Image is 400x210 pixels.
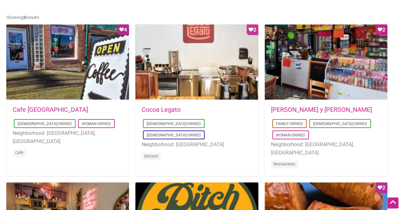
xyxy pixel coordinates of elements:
[18,122,72,126] a: [DEMOGRAPHIC_DATA]-Owned
[313,122,367,126] a: [DEMOGRAPHIC_DATA]-Owned
[13,106,88,113] a: Cafe [GEOGRAPHIC_DATA]
[82,122,111,126] a: Woman-Owned
[274,162,295,166] a: Restaurants
[142,141,252,149] li: Neighborhood: [GEOGRAPHIC_DATA]
[276,122,303,126] a: Family-Owned
[276,133,305,137] a: Woman-Owned
[144,154,158,159] a: Dessert
[15,150,23,155] a: Cafe
[387,197,398,208] div: Scroll Back to Top
[13,129,123,145] li: Neighborhood: [GEOGRAPHIC_DATA], [GEOGRAPHIC_DATA]
[147,122,201,126] a: [DEMOGRAPHIC_DATA]-Owned
[147,133,201,137] a: [DEMOGRAPHIC_DATA]-Owned
[142,106,181,113] a: Cocoa Legato
[23,15,26,20] b: 8
[6,15,39,20] span: Showing results
[271,106,372,113] a: [PERSON_NAME] y [PERSON_NAME]
[271,141,381,157] li: Neighborhood: [GEOGRAPHIC_DATA], [GEOGRAPHIC_DATA]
